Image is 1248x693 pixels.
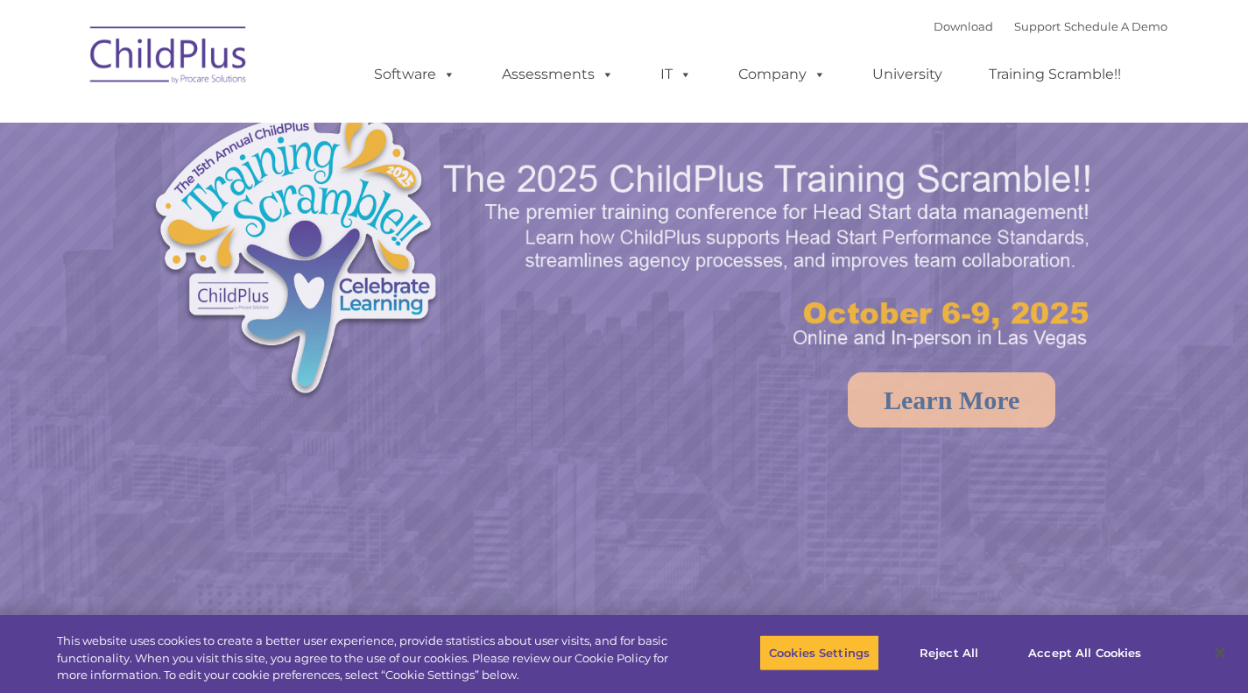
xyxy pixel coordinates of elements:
a: Assessments [484,57,631,92]
button: Cookies Settings [759,634,879,671]
button: Accept All Cookies [1019,634,1151,671]
div: This website uses cookies to create a better user experience, provide statistics about user visit... [57,633,687,684]
a: Schedule A Demo [1064,19,1167,33]
a: Company [721,57,843,92]
button: Close [1201,633,1239,672]
button: Reject All [894,634,1004,671]
a: IT [643,57,709,92]
img: ChildPlus by Procare Solutions [81,14,257,102]
font: | [934,19,1167,33]
a: University [855,57,960,92]
a: Software [356,57,473,92]
a: Support [1014,19,1061,33]
a: Learn More [848,372,1055,428]
a: Download [934,19,993,33]
a: Training Scramble!! [971,57,1139,92]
